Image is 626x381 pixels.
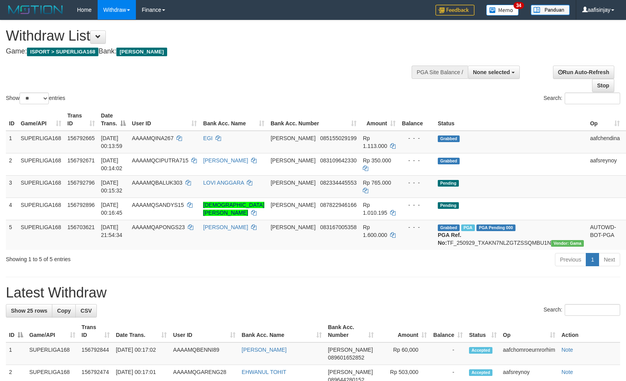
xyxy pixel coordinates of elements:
[20,93,49,104] select: Showentries
[6,153,18,175] td: 2
[555,253,586,266] a: Previous
[514,2,524,9] span: 34
[430,320,466,342] th: Balance: activate to sort column ascending
[6,131,18,153] td: 1
[473,69,510,75] span: None selected
[101,224,123,238] span: [DATE] 21:54:34
[363,202,387,216] span: Rp 1.010.195
[438,202,459,209] span: Pending
[438,158,460,164] span: Grabbed
[587,220,623,250] td: AUTOWD-BOT-PGA
[68,180,95,186] span: 156792796
[486,5,519,16] img: Button%20Memo.svg
[328,354,364,361] span: Copy 089601652852 to clipboard
[377,320,430,342] th: Amount: activate to sort column ascending
[377,342,430,365] td: Rp 60,000
[6,198,18,220] td: 4
[18,198,64,220] td: SUPERLIGA168
[438,224,460,231] span: Grabbed
[170,342,238,365] td: AAAAMQBENNI89
[363,135,387,149] span: Rp 1.113.000
[80,308,92,314] span: CSV
[18,175,64,198] td: SUPERLIGA168
[461,224,475,231] span: Marked by aafchhiseyha
[68,224,95,230] span: 156703621
[6,28,410,44] h1: Withdraw List
[6,285,620,301] h1: Latest Withdraw
[68,135,95,141] span: 156792665
[565,304,620,316] input: Search:
[132,135,174,141] span: AAAAMQINA267
[6,175,18,198] td: 3
[587,131,623,153] td: aafchendina
[544,304,620,316] label: Search:
[558,320,620,342] th: Action
[399,109,435,131] th: Balance
[363,180,391,186] span: Rp 765.000
[500,320,558,342] th: Op: activate to sort column ascending
[402,179,432,187] div: - - -
[468,66,520,79] button: None selected
[438,232,461,246] b: PGA Ref. No:
[320,180,357,186] span: Copy 082334445553 to clipboard
[129,109,200,131] th: User ID: activate to sort column ascending
[78,320,113,342] th: Trans ID: activate to sort column ascending
[68,157,95,164] span: 156792671
[551,240,584,247] span: Vendor URL: https://trx31.1velocity.biz
[271,180,316,186] span: [PERSON_NAME]
[101,157,123,171] span: [DATE] 00:14:02
[18,153,64,175] td: SUPERLIGA168
[466,320,500,342] th: Status: activate to sort column ascending
[562,369,573,375] a: Note
[6,4,65,16] img: MOTION_logo.png
[203,180,244,186] a: LOVI ANGGARA
[113,342,170,365] td: [DATE] 00:17:02
[544,93,620,104] label: Search:
[531,5,570,15] img: panduan.png
[599,253,620,266] a: Next
[78,342,113,365] td: 156792844
[360,109,399,131] th: Amount: activate to sort column ascending
[242,369,286,375] a: EHWANUL TOHIT
[132,202,184,208] span: AAAAMQSANDYS15
[203,135,212,141] a: EGI
[320,135,357,141] span: Copy 085155029199 to clipboard
[553,66,614,79] a: Run Auto-Refresh
[402,157,432,164] div: - - -
[586,253,599,266] a: 1
[271,157,316,164] span: [PERSON_NAME]
[271,135,316,141] span: [PERSON_NAME]
[200,109,268,131] th: Bank Acc. Name: activate to sort column ascending
[132,224,185,230] span: AAAAMQAPONGS23
[132,157,189,164] span: AAAAMQCIPUTRA715
[242,347,287,353] a: [PERSON_NAME]
[101,180,123,194] span: [DATE] 00:15:32
[203,157,248,164] a: [PERSON_NAME]
[26,320,78,342] th: Game/API: activate to sort column ascending
[328,347,373,353] span: [PERSON_NAME]
[6,93,65,104] label: Show entries
[565,93,620,104] input: Search:
[268,109,360,131] th: Bank Acc. Number: activate to sort column ascending
[75,304,97,317] a: CSV
[18,109,64,131] th: Game/API: activate to sort column ascending
[476,224,515,231] span: PGA Pending
[438,135,460,142] span: Grabbed
[6,320,26,342] th: ID: activate to sort column descending
[438,180,459,187] span: Pending
[101,135,123,149] span: [DATE] 00:13:59
[562,347,573,353] a: Note
[435,220,587,250] td: TF_250929_TXAKN7NLZGTZSSQMBU1N
[6,48,410,55] h4: Game: Bank:
[435,5,474,16] img: Feedback.jpg
[587,109,623,131] th: Op: activate to sort column ascending
[57,308,71,314] span: Copy
[320,202,357,208] span: Copy 087822946166 to clipboard
[203,202,264,216] a: [DEMOGRAPHIC_DATA][PERSON_NAME]
[500,342,558,365] td: aafchomroeurnrorhim
[113,320,170,342] th: Date Trans.: activate to sort column ascending
[170,320,238,342] th: User ID: activate to sort column ascending
[412,66,468,79] div: PGA Site Balance /
[27,48,98,56] span: ISPORT > SUPERLIGA168
[18,220,64,250] td: SUPERLIGA168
